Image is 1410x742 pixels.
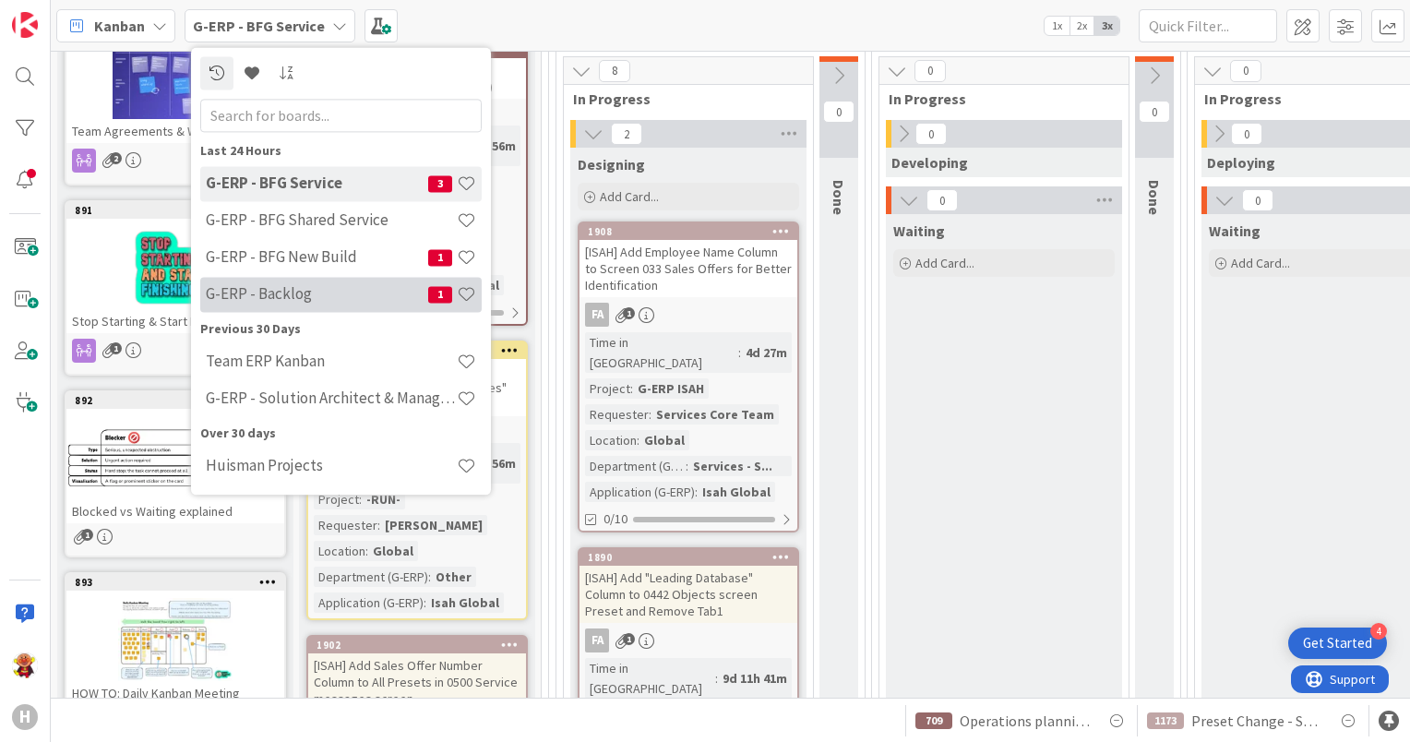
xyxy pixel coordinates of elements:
[12,652,38,678] img: LC
[695,482,698,502] span: :
[960,710,1091,732] span: Operations planning board Changing operations to external via Multiselect CD_011_HUISCH_Internal ...
[66,12,284,143] div: Team Agreements & Work policies
[1139,101,1170,123] span: 0
[637,430,639,450] span: :
[368,541,418,561] div: Global
[893,221,945,240] span: Waiting
[830,180,848,215] span: Done
[66,392,284,409] div: 892
[738,342,741,363] span: :
[39,3,84,25] span: Support
[428,175,452,192] span: 3
[66,309,284,333] div: Stop Starting & Start Finishing
[580,549,797,566] div: 1890
[926,189,958,211] span: 0
[1231,123,1262,145] span: 0
[314,567,428,587] div: Department (G-ERP)
[599,60,630,82] span: 8
[314,515,377,535] div: Requester
[200,141,482,161] div: Last 24 Hours
[915,712,952,729] div: 709
[651,404,779,425] div: Services Core Team
[314,541,365,561] div: Location
[66,574,284,705] div: 893HOW TO: Daily Kanban Meeting
[588,551,797,564] div: 1890
[578,155,645,174] span: Designing
[1242,189,1273,211] span: 0
[698,482,775,502] div: Isah Global
[75,204,284,217] div: 891
[585,628,609,652] div: FA
[431,567,476,587] div: Other
[580,303,797,327] div: FA
[206,285,428,304] h4: G-ERP - Backlog
[359,489,362,509] span: :
[206,248,428,267] h4: G-ERP - BFG New Build
[66,202,284,219] div: 891
[428,249,452,266] span: 1
[200,99,482,132] input: Search for boards...
[365,541,368,561] span: :
[1094,17,1119,35] span: 3x
[915,123,947,145] span: 0
[314,592,424,613] div: Application (G-ERP)
[585,378,630,399] div: Project
[580,223,797,240] div: 1908
[686,456,688,476] span: :
[66,681,284,705] div: HOW TO: Daily Kanban Meeting
[81,529,93,541] span: 1
[75,576,284,589] div: 893
[891,153,968,172] span: Developing
[889,90,1105,108] span: In Progress
[110,342,122,354] span: 1
[585,482,695,502] div: Application (G-ERP)
[66,499,284,523] div: Blocked vs Waiting explained
[464,453,520,473] div: 16h 56m
[573,90,790,108] span: In Progress
[585,430,637,450] div: Location
[1069,17,1094,35] span: 2x
[206,211,457,230] h4: G-ERP - BFG Shared Service
[914,60,946,82] span: 0
[428,567,431,587] span: :
[1231,255,1290,271] span: Add Card...
[428,286,452,303] span: 1
[1139,9,1277,42] input: Quick Filter...
[206,353,457,371] h4: Team ERP Kanban
[200,424,482,443] div: Over 30 days
[1370,623,1387,640] div: 4
[424,592,426,613] span: :
[75,394,284,407] div: 892
[66,202,284,333] div: 891Stop Starting & Start Finishing
[12,704,38,730] div: H
[585,456,686,476] div: Department (G-ERP)
[603,509,627,529] span: 0/10
[66,392,284,523] div: 892Blocked vs Waiting explained
[317,639,526,652] div: 1902
[649,404,651,425] span: :
[585,332,738,373] div: Time in [GEOGRAPHIC_DATA]
[94,15,145,37] span: Kanban
[193,17,325,35] b: G-ERP - BFG Service
[308,637,526,653] div: 1902
[464,136,520,156] div: 16h 56m
[66,574,284,591] div: 893
[1207,153,1275,172] span: Deploying
[580,240,797,297] div: [ISAH] Add Employee Name Column to Screen 033 Sales Offers for Better Identification
[588,225,797,238] div: 1908
[1230,60,1261,82] span: 0
[611,123,642,145] span: 2
[206,457,457,475] h4: Huisman Projects
[308,653,526,711] div: [ISAH] Add Sales Offer Number Column to All Presets in 0500 Service messages screen
[200,319,482,339] div: Previous 30 Days
[1145,180,1164,215] span: Done
[639,430,689,450] div: Global
[1147,712,1184,729] div: 1173
[585,658,715,699] div: Time in [GEOGRAPHIC_DATA]
[314,489,359,509] div: Project
[580,566,797,623] div: [ISAH] Add "Leading Database" Column to 0442 Objects screen Preset and Remove Tab1
[585,303,609,327] div: FA
[580,223,797,297] div: 1908[ISAH] Add Employee Name Column to Screen 033 Sales Offers for Better Identification
[308,637,526,711] div: 1902[ISAH] Add Sales Offer Number Column to All Presets in 0500 Service messages screen
[110,152,122,164] span: 2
